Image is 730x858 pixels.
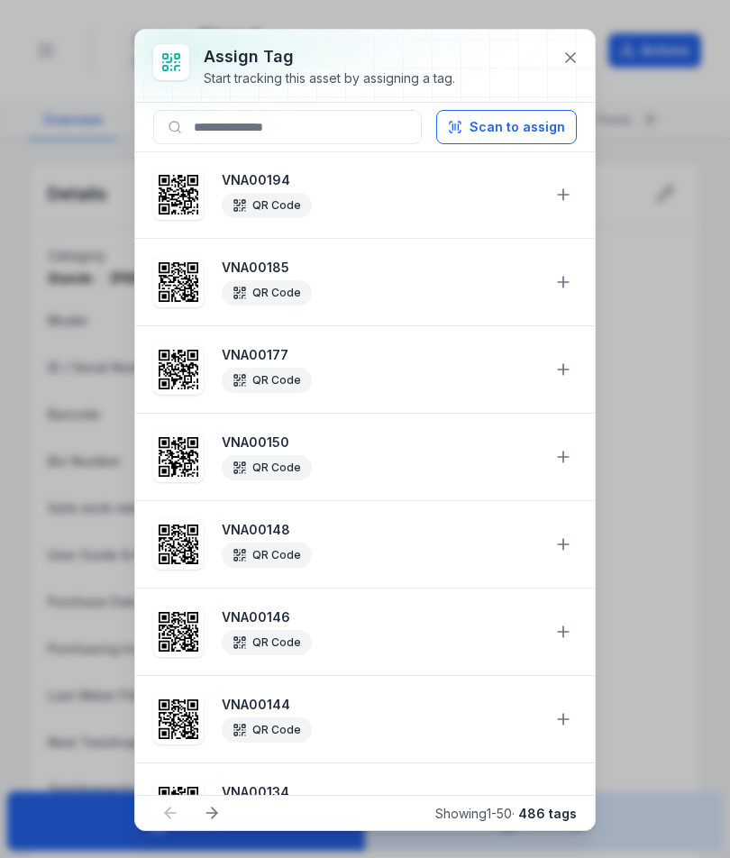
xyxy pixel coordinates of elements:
strong: VNA00134 [222,783,539,801]
div: QR Code [222,630,312,655]
span: Showing 1 - 50 · [435,806,577,821]
strong: VNA00185 [222,259,539,277]
strong: VNA00177 [222,346,539,364]
div: QR Code [222,543,312,568]
strong: 486 tags [518,806,577,821]
div: QR Code [222,717,312,743]
button: Scan to assign [436,110,577,144]
strong: VNA00144 [222,696,539,714]
div: QR Code [222,368,312,393]
strong: VNA00194 [222,171,539,189]
div: Start tracking this asset by assigning a tag. [204,69,455,87]
h3: Assign tag [204,44,455,69]
strong: VNA00150 [222,434,539,452]
strong: VNA00146 [222,608,539,626]
div: QR Code [222,193,312,218]
div: QR Code [222,280,312,306]
strong: VNA00148 [222,521,539,539]
div: QR Code [222,455,312,480]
